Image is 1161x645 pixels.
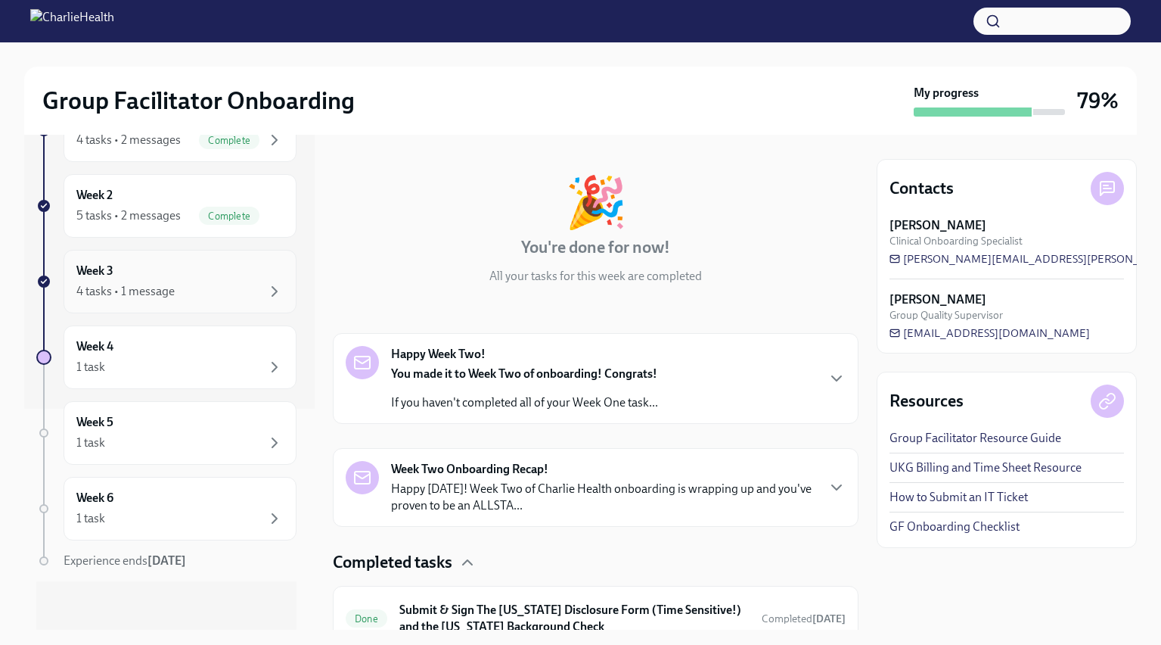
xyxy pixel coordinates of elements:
[391,461,548,478] strong: Week Two Onboarding Recap!
[399,602,750,635] h6: Submit & Sign The [US_STATE] Disclosure Form (Time Sensitive!) and the [US_STATE] Background Check
[889,308,1003,322] span: Group Quality Supervisor
[76,207,181,224] div: 5 tasks • 2 messages
[391,481,815,514] p: Happy [DATE]! Week Two of Charlie Health onboarding is wrapping up and you've proven to be an ALL...
[36,401,296,465] a: Week 51 task
[36,250,296,313] a: Week 34 tasks • 1 message
[36,174,296,238] a: Week 25 tasks • 2 messagesComplete
[889,217,986,234] strong: [PERSON_NAME]
[346,613,387,625] span: Done
[333,551,858,574] div: Completed tasks
[762,612,846,625] span: Completed
[36,477,296,541] a: Week 61 task
[199,135,259,146] span: Complete
[42,86,355,116] h2: Group Facilitator Onboarding
[889,234,1023,248] span: Clinical Onboarding Specialist
[76,435,105,451] div: 1 task
[889,291,986,308] strong: [PERSON_NAME]
[889,326,1090,341] a: [EMAIL_ADDRESS][DOMAIN_NAME]
[762,612,846,626] span: September 10th, 2025 08:54
[391,346,486,363] strong: Happy Week Two!
[76,283,175,300] div: 4 tasks • 1 message
[76,490,113,506] h6: Week 6
[521,236,670,259] h4: You're done for now!
[76,263,113,279] h6: Week 3
[565,177,627,227] div: 🎉
[391,394,658,411] p: If you haven't completed all of your Week One task...
[889,460,1082,476] a: UKG Billing and Time Sheet Resource
[489,268,702,285] p: All your tasks for this week are completed
[36,326,296,389] a: Week 41 task
[889,430,1061,447] a: Group Facilitator Resource Guide
[30,9,114,33] img: CharlieHealth
[889,489,1028,506] a: How to Submit an IT Ticket
[76,132,181,148] div: 4 tasks • 2 messages
[346,599,846,638] a: DoneSubmit & Sign The [US_STATE] Disclosure Form (Time Sensitive!) and the [US_STATE] Background ...
[391,366,657,381] strong: You made it to Week Two of onboarding! Congrats!
[889,519,1020,535] a: GF Onboarding Checklist
[64,553,186,568] span: Experience ends
[76,187,113,204] h6: Week 2
[76,359,105,375] div: 1 task
[1077,87,1119,114] h3: 79%
[889,390,964,413] h4: Resources
[812,612,846,625] strong: [DATE]
[199,210,259,222] span: Complete
[76,414,113,431] h6: Week 5
[76,510,105,527] div: 1 task
[333,551,452,574] h4: Completed tasks
[889,177,954,200] h4: Contacts
[76,338,113,355] h6: Week 4
[914,85,979,101] strong: My progress
[147,553,186,568] strong: [DATE]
